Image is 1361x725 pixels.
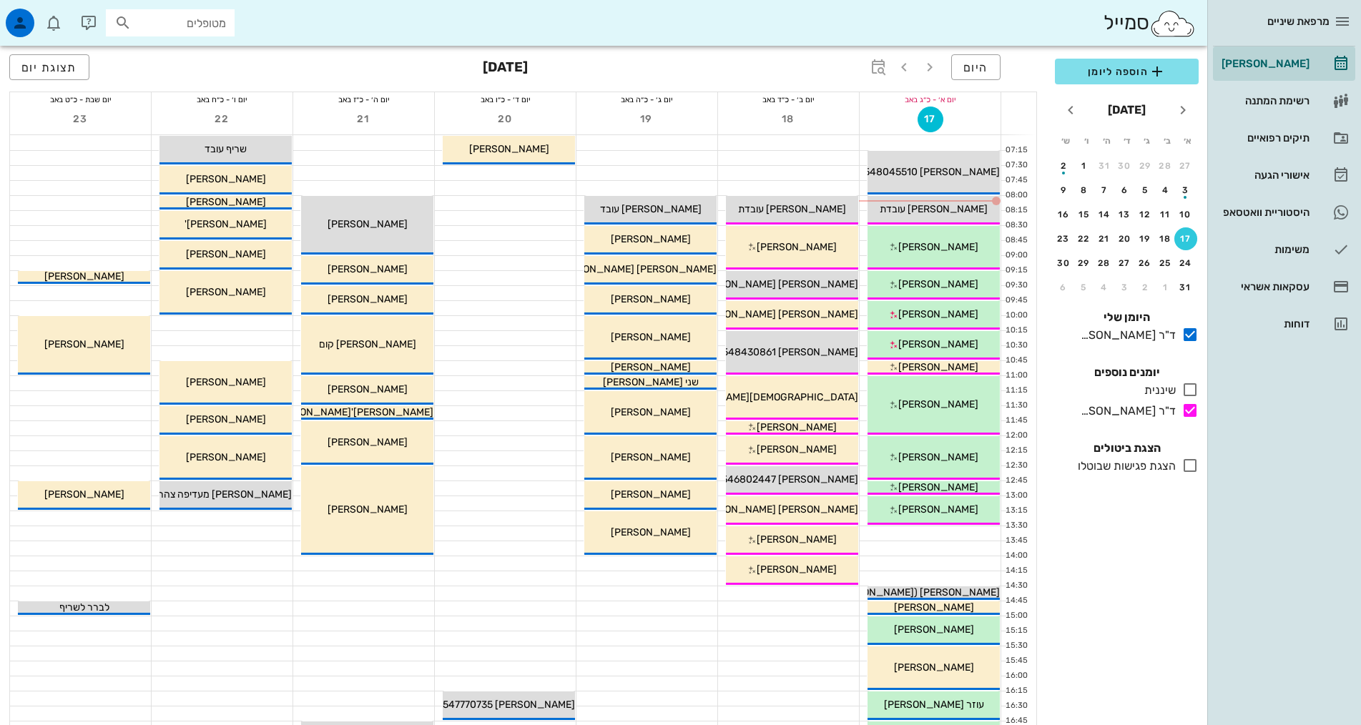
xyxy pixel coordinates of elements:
[1174,227,1197,250] button: 17
[44,488,124,500] span: [PERSON_NAME]
[1138,129,1156,153] th: ג׳
[757,241,837,253] span: [PERSON_NAME]
[1093,282,1116,292] div: 4
[1001,430,1031,442] div: 12:00
[1114,185,1136,195] div: 6
[1001,400,1031,412] div: 11:30
[1072,458,1176,475] div: הצגת פגישות שבוטלו
[186,286,266,298] span: [PERSON_NAME]
[185,218,267,230] span: [PERSON_NAME]'
[1001,385,1031,397] div: 11:15
[1213,195,1355,230] a: תגהיסטוריית וואטסאפ
[1114,258,1136,268] div: 27
[1134,252,1156,275] button: 26
[894,601,974,613] span: [PERSON_NAME]
[1154,252,1177,275] button: 25
[186,248,266,260] span: [PERSON_NAME]
[493,107,519,132] button: 20
[715,473,858,485] span: [PERSON_NAME] 0546802447
[1052,179,1075,202] button: 9
[1055,364,1199,381] h4: יומנים נוספים
[1001,159,1031,172] div: 07:30
[611,331,691,343] span: [PERSON_NAME]
[611,488,691,500] span: [PERSON_NAME]
[1093,185,1116,195] div: 7
[1052,227,1075,250] button: 23
[1052,234,1075,244] div: 23
[1001,655,1031,667] div: 15:45
[1134,203,1156,226] button: 12
[1052,209,1075,220] div: 16
[435,92,576,107] div: יום ד׳ - כ״ו באב
[894,623,974,636] span: [PERSON_NAME]
[1213,158,1355,192] a: אישורי הגעה
[898,398,978,410] span: [PERSON_NAME]
[1052,282,1075,292] div: 6
[1154,234,1177,244] div: 18
[1104,8,1196,39] div: סמייל
[1093,234,1116,244] div: 21
[1134,282,1156,292] div: 2
[293,92,434,107] div: יום ה׳ - כ״ז באב
[1001,640,1031,652] div: 15:30
[186,451,266,463] span: [PERSON_NAME]
[898,451,978,463] span: [PERSON_NAME]
[205,143,247,155] span: שריף עובד
[1134,276,1156,299] button: 2
[328,436,408,448] span: [PERSON_NAME]
[898,481,978,493] span: [PERSON_NAME]
[576,92,717,107] div: יום ג׳ - כ״ה באב
[1076,129,1095,153] th: ו׳
[1073,154,1096,177] button: 1
[44,270,124,282] span: [PERSON_NAME]
[757,563,837,576] span: [PERSON_NAME]
[1093,161,1116,171] div: 31
[483,54,528,83] h3: [DATE]
[68,107,94,132] button: 23
[1219,281,1310,292] div: עסקאות אשראי
[1001,204,1031,217] div: 08:15
[1219,169,1310,181] div: אישורי הגעה
[1052,154,1075,177] button: 2
[328,263,408,275] span: [PERSON_NAME]
[1001,174,1031,187] div: 07:45
[68,113,94,125] span: 23
[1158,129,1176,153] th: ב׳
[1073,282,1096,292] div: 5
[351,107,377,132] button: 21
[1219,207,1310,218] div: היסטוריית וואטסאפ
[1213,232,1355,267] a: משימות
[271,406,433,418] span: [PERSON_NAME]'[PERSON_NAME]
[1093,276,1116,299] button: 4
[1073,252,1096,275] button: 29
[1114,154,1136,177] button: 30
[210,113,235,125] span: 22
[328,503,408,516] span: [PERSON_NAME]
[1001,189,1031,202] div: 08:00
[963,61,988,74] span: היום
[1073,227,1096,250] button: 22
[1001,265,1031,277] div: 09:15
[328,218,408,230] span: [PERSON_NAME]
[328,293,408,305] span: [PERSON_NAME]
[9,54,89,80] button: תצוגת יום
[1001,700,1031,712] div: 16:30
[1154,227,1177,250] button: 18
[1114,161,1136,171] div: 30
[757,421,837,433] span: [PERSON_NAME]
[1267,15,1330,28] span: מרפאת שיניים
[918,113,943,125] span: 17
[738,203,846,215] span: [PERSON_NAME] עובדת
[1001,580,1031,592] div: 14:30
[1174,185,1197,195] div: 3
[1073,234,1096,244] div: 22
[1174,154,1197,177] button: 27
[1001,250,1031,262] div: 09:00
[1114,252,1136,275] button: 27
[1056,129,1075,153] th: ש׳
[898,503,978,516] span: [PERSON_NAME]
[1114,234,1136,244] div: 20
[1170,97,1196,123] button: חודש שעבר
[1213,84,1355,118] a: רשימת המתנה
[1174,161,1197,171] div: 27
